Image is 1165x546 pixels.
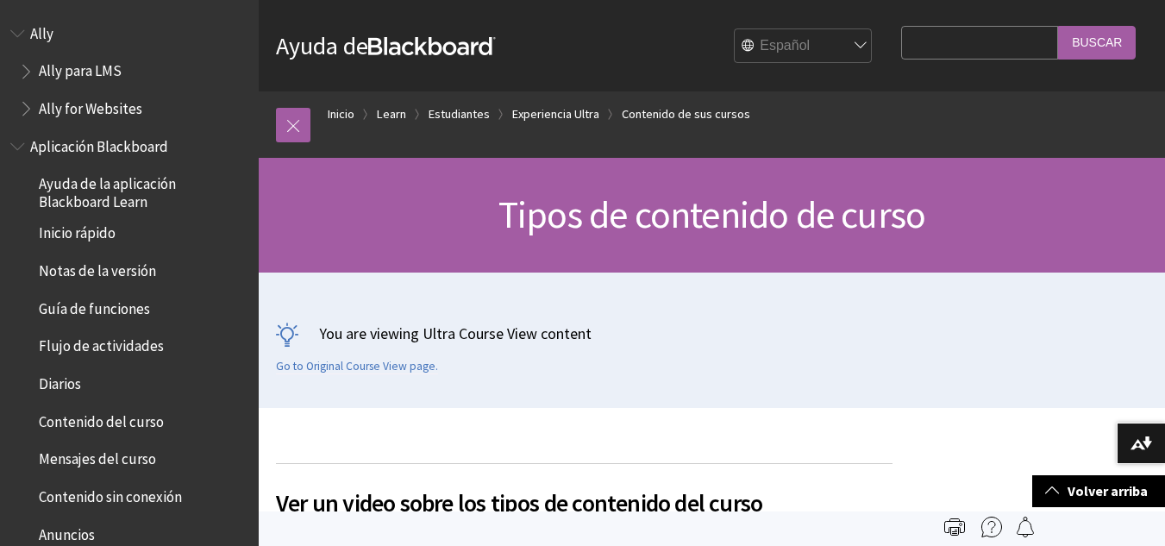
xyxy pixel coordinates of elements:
[30,19,53,42] span: Ally
[30,132,168,155] span: Aplicación Blackboard
[1015,517,1036,537] img: Follow this page
[39,94,142,117] span: Ally for Websites
[39,445,156,468] span: Mensajes del curso
[39,170,247,210] span: Ayuda de la aplicación Blackboard Learn
[429,104,490,125] a: Estudiantes
[377,104,406,125] a: Learn
[328,104,354,125] a: Inicio
[39,369,81,392] span: Diarios
[10,19,248,123] nav: Book outline for Anthology Ally Help
[276,30,496,61] a: Ayuda deBlackboard
[276,359,438,374] a: Go to Original Course View page.
[39,407,164,430] span: Contenido del curso
[512,104,599,125] a: Experiencia Ultra
[981,517,1002,537] img: More help
[39,256,156,279] span: Notas de la versión
[276,323,1148,344] p: You are viewing Ultra Course View content
[39,520,95,543] span: Anuncios
[498,191,925,238] span: Tipos de contenido de curso
[1032,475,1165,507] a: Volver arriba
[39,219,116,242] span: Inicio rápido
[39,332,164,355] span: Flujo de actividades
[1058,26,1136,60] input: Buscar
[39,57,122,80] span: Ally para LMS
[735,29,873,64] select: Site Language Selector
[276,463,893,521] h2: Ver un video sobre los tipos de contenido del curso
[944,517,965,537] img: Print
[39,294,150,317] span: Guía de funciones
[622,104,750,125] a: Contenido de sus cursos
[368,37,496,55] strong: Blackboard
[39,482,182,505] span: Contenido sin conexión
